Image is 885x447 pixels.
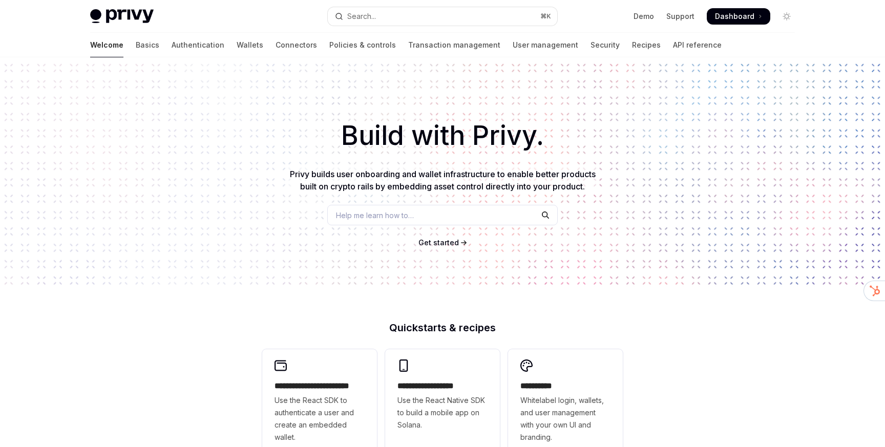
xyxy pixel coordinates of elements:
[778,8,795,25] button: Toggle dark mode
[172,33,224,57] a: Authentication
[237,33,263,57] a: Wallets
[275,394,365,443] span: Use the React SDK to authenticate a user and create an embedded wallet.
[347,10,376,23] div: Search...
[136,33,159,57] a: Basics
[673,33,722,57] a: API reference
[90,9,154,24] img: light logo
[408,33,500,57] a: Transaction management
[707,8,770,25] a: Dashboard
[329,33,396,57] a: Policies & controls
[290,169,596,191] span: Privy builds user onboarding and wallet infrastructure to enable better products built on crypto ...
[666,11,694,22] a: Support
[513,33,578,57] a: User management
[328,7,557,26] button: Open search
[276,33,317,57] a: Connectors
[540,12,551,20] span: ⌘ K
[90,33,123,57] a: Welcome
[632,33,661,57] a: Recipes
[16,116,869,156] h1: Build with Privy.
[418,238,459,248] a: Get started
[634,11,654,22] a: Demo
[520,394,610,443] span: Whitelabel login, wallets, and user management with your own UI and branding.
[336,210,414,221] span: Help me learn how to…
[397,394,488,431] span: Use the React Native SDK to build a mobile app on Solana.
[715,11,754,22] span: Dashboard
[262,323,623,333] h2: Quickstarts & recipes
[418,238,459,247] span: Get started
[591,33,620,57] a: Security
